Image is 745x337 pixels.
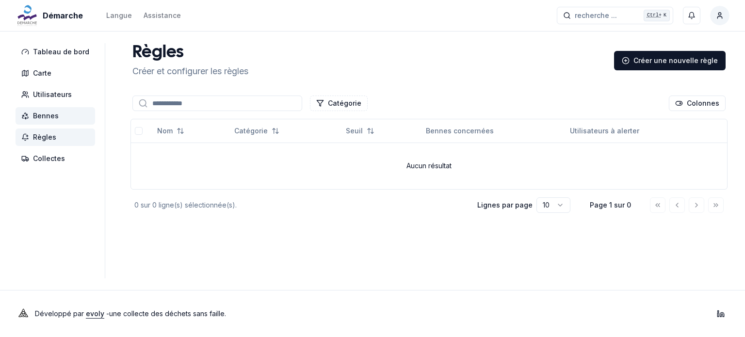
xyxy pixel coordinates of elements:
a: Collectes [16,150,99,167]
span: Nom [157,126,173,136]
p: Créer et configurer les règles [132,64,248,78]
button: select-all [135,127,143,135]
a: Utilisateurs [16,86,99,103]
span: Seuil [346,126,363,136]
span: Carte [33,68,51,78]
button: Not sorted. Click to sort ascending. [340,123,380,139]
a: Bennes [16,107,99,125]
a: Règles [16,128,99,146]
a: Assistance [144,10,181,21]
span: Tableau de bord [33,47,89,57]
div: Bennes concernées [426,126,562,136]
button: recherche ...Ctrl+K [557,7,673,24]
span: recherche ... [575,11,617,20]
div: Page 1 sur 0 [586,200,634,210]
span: Utilisateurs [33,90,72,99]
div: 0 sur 0 ligne(s) sélectionnée(s). [134,200,462,210]
button: Filtrer les lignes [310,96,368,111]
div: Utilisateurs à alerter [570,126,709,136]
span: Collectes [33,154,65,163]
td: Aucun résultat [131,143,727,189]
button: Not sorted. Click to sort ascending. [151,123,190,139]
p: Lignes par page [477,200,533,210]
a: Démarche [16,10,87,21]
a: Carte [16,64,99,82]
button: Not sorted. Click to sort ascending. [228,123,285,139]
img: Evoly Logo [16,306,31,321]
a: Créer une nouvelle règle [614,51,726,70]
span: Démarche [43,10,83,21]
div: Langue [106,11,132,20]
img: Démarche Logo [16,4,39,27]
h1: Règles [132,43,248,63]
a: Tableau de bord [16,43,99,61]
a: evoly [86,309,104,318]
p: Développé par - une collecte des déchets sans faille . [35,307,226,321]
button: Langue [106,10,132,21]
span: Catégorie [234,126,268,136]
button: Cocher les colonnes [669,96,726,111]
span: Règles [33,132,56,142]
span: Bennes [33,111,59,121]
